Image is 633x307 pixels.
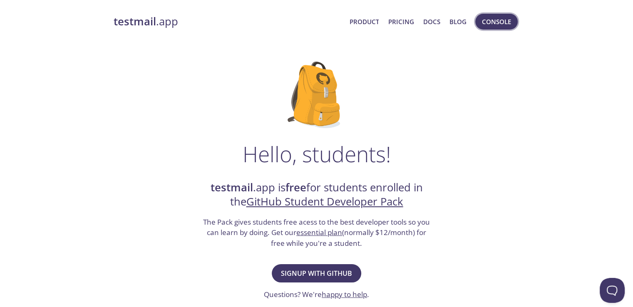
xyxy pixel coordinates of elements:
[423,16,440,27] a: Docs
[475,14,518,30] button: Console
[388,16,414,27] a: Pricing
[349,16,379,27] a: Product
[264,289,369,300] h3: Questions? We're .
[600,278,625,303] iframe: Help Scout Beacon - Open
[296,228,342,237] a: essential plan
[114,14,156,29] strong: testmail
[288,62,345,128] img: github-student-backpack.png
[202,181,431,209] h2: .app is for students enrolled in the
[449,16,467,27] a: Blog
[246,194,403,209] a: GitHub Student Developer Pack
[281,267,352,279] span: Signup with GitHub
[243,141,391,166] h1: Hello, students!
[202,217,431,249] h3: The Pack gives students free acess to the best developer tools so you can learn by doing. Get our...
[322,290,367,299] a: happy to help
[272,264,361,282] button: Signup with GitHub
[482,16,511,27] span: Console
[211,180,253,195] strong: testmail
[114,15,343,29] a: testmail.app
[285,180,306,195] strong: free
